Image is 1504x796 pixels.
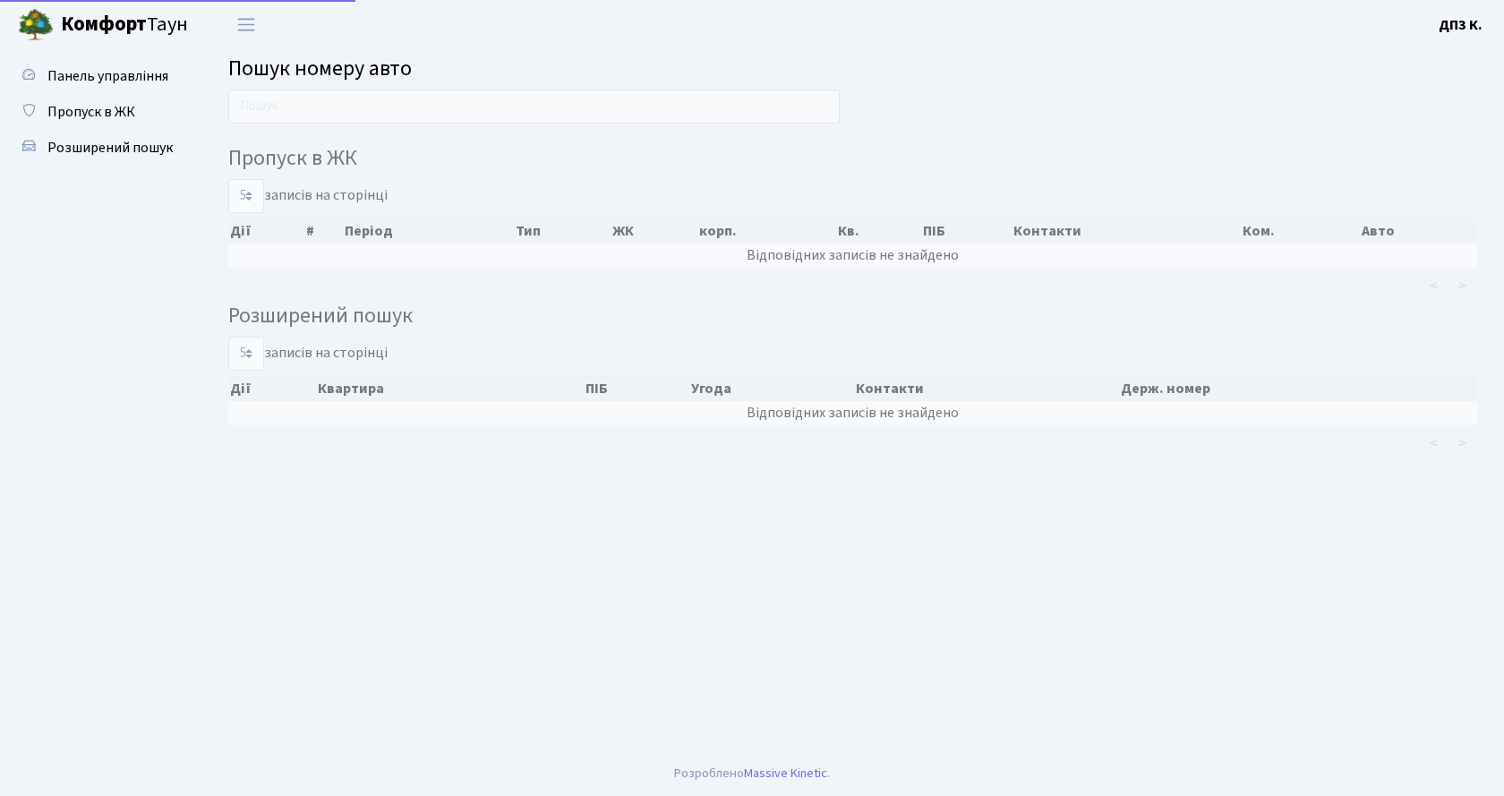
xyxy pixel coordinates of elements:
[1439,15,1483,35] b: ДП3 К.
[9,58,188,94] a: Панель управління
[228,401,1477,425] td: Відповідних записів не знайдено
[47,102,135,122] span: Пропуск в ЖК
[228,53,412,84] span: Пошук номеру авто
[514,218,610,244] th: Тип
[836,218,921,244] th: Кв.
[228,218,304,244] th: Дії
[674,764,830,783] div: Розроблено .
[61,10,188,40] span: Таун
[18,7,54,43] img: logo.png
[1360,218,1477,244] th: Авто
[304,218,343,244] th: #
[316,376,584,401] th: Квартира
[697,218,836,244] th: корп.
[1241,218,1359,244] th: Ком.
[228,376,316,401] th: Дії
[1119,376,1477,401] th: Держ. номер
[61,10,147,39] b: Комфорт
[921,218,1012,244] th: ПІБ
[47,66,168,86] span: Панель управління
[228,304,1477,330] h4: Розширений пошук
[224,10,269,39] button: Переключити навігацію
[228,179,264,213] select: записів на сторінці
[228,337,388,371] label: записів на сторінці
[47,138,173,158] span: Розширений пошук
[584,376,688,401] th: ПІБ
[228,146,1477,172] h4: Пропуск в ЖК
[9,130,188,166] a: Розширений пошук
[611,218,697,244] th: ЖК
[9,94,188,130] a: Пропуск в ЖК
[343,218,514,244] th: Період
[1012,218,1241,244] th: Контакти
[228,179,388,213] label: записів на сторінці
[1439,14,1483,36] a: ДП3 К.
[689,376,854,401] th: Угода
[854,376,1119,401] th: Контакти
[228,244,1477,268] td: Відповідних записів не знайдено
[228,90,840,124] input: Пошук
[228,337,264,371] select: записів на сторінці
[744,764,827,783] a: Massive Kinetic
